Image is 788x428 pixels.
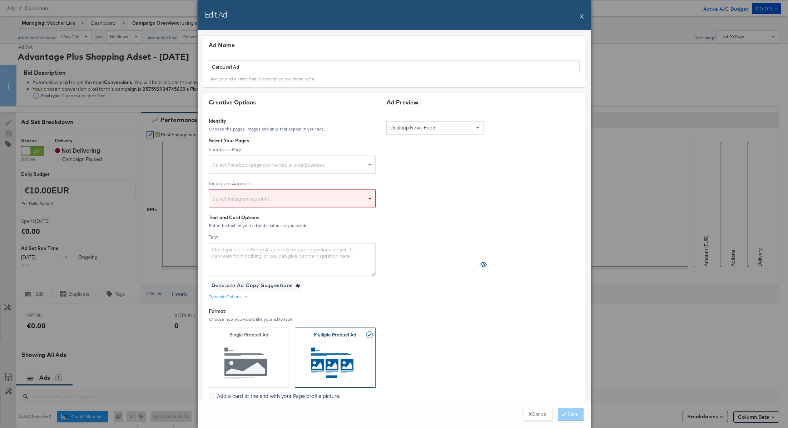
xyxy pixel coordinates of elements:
div: Choose the pages, images and links that appear in your ads. [209,127,376,132]
div: Select Facebook page connected to your business [209,159,375,173]
div: Identity [209,118,376,124]
div: Select Your Pages [209,137,376,144]
div: Creative Options [209,98,376,107]
button: Generate Ad Copy Suggestions [209,280,302,291]
span: Desktop News Feed [390,124,435,131]
div: Select Instagram account [209,193,375,207]
div: Dynamic Options [209,294,242,300]
button: XCancel [524,408,552,421]
div: Format [209,308,376,315]
span: Multiple Product Ad [310,331,360,344]
div: Ad Preview [387,98,580,107]
span: Single Product Ad [224,331,274,344]
label: Facebook Page: [209,146,376,153]
button: X [580,9,584,23]
div: Choose how you would like your ad to look. [209,317,376,322]
strong: X [529,411,532,418]
label: Text: [209,234,376,241]
div: Ad Name [209,41,580,49]
div: Generate Ad Copy Suggestions [212,281,293,290]
div: Enter the text for your ad and customize your cards. [209,223,376,228]
span: Add a card at the end with your Page profile picture. [217,392,340,399]
input: Name your ad ... [209,60,580,74]
div: Give your ad a name that is descriptive and meaningful [209,76,314,82]
div: Text and Card Options [209,214,376,221]
label: Instagram Account: [209,180,376,187]
h2: Edit Ad [205,9,227,20]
